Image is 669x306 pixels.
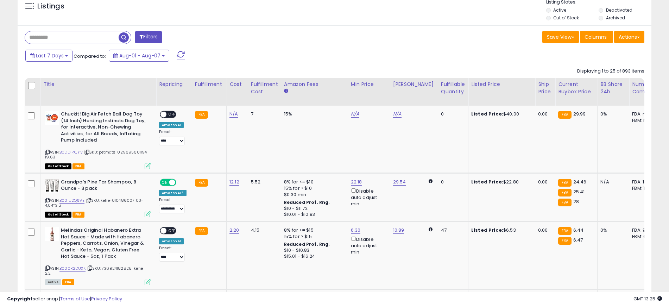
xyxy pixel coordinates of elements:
[585,33,607,40] span: Columns
[284,199,330,205] b: Reduced Prof. Rng.
[45,227,59,241] img: 41F7U8M29LL._SL40_.jpg
[441,227,463,233] div: 47
[195,227,208,235] small: FBA
[573,237,583,243] span: 6.47
[119,52,160,59] span: Aug-01 - Aug-07
[159,130,187,145] div: Preset:
[166,228,178,234] span: OFF
[538,179,550,185] div: 0.00
[160,179,169,185] span: ON
[251,81,278,95] div: Fulfillment Cost
[471,111,503,117] b: Listed Price:
[45,163,71,169] span: All listings that are currently out of stock and unavailable for purchase on Amazon
[441,111,463,117] div: 0
[45,227,151,285] div: ASIN:
[166,112,178,118] span: OFF
[45,279,61,285] span: All listings currently available for purchase on Amazon
[195,81,223,88] div: Fulfillment
[159,246,187,262] div: Preset:
[7,295,33,302] strong: Copyright
[577,68,644,75] div: Displaying 1 to 25 of 893 items
[573,188,585,195] span: 25.41
[558,199,571,206] small: FBA
[59,149,83,155] a: B0DD1PXJYV
[7,296,122,302] div: seller snap | |
[471,111,530,117] div: $40.00
[45,179,151,217] div: ASIN:
[633,295,662,302] span: 2025-08-15 13:25 GMT
[284,185,342,192] div: 15% for > $10
[606,7,632,13] label: Deactivated
[600,81,626,95] div: BB Share 24h.
[59,266,86,271] a: B000R2DUXK
[159,122,184,128] div: Amazon AI
[229,111,238,118] a: N/A
[558,111,571,119] small: FBA
[175,179,187,185] span: OFF
[632,233,655,240] div: FBM: 6
[553,15,579,21] label: Out of Stock
[538,227,550,233] div: 0.00
[61,179,146,194] b: Grandpa's Pine Tar Shampoo, 8 Ounce - 3 pack
[45,212,71,218] span: All listings that are currently out of stock and unavailable for purchase on Amazon
[91,295,122,302] a: Privacy Policy
[45,266,145,276] span: | SKU: 736924182828-kehe-2.2
[441,81,465,95] div: Fulfillable Quantity
[62,279,74,285] span: FBA
[542,31,579,43] button: Save View
[25,50,72,62] button: Last 7 Days
[159,238,184,244] div: Amazon AI
[45,198,143,208] span: | SKU: kehe-010486007103-4,04*3lü
[351,235,385,256] div: Disable auto adjust min
[284,254,342,260] div: $15.01 - $16.24
[573,111,586,117] span: 29.99
[284,81,345,88] div: Amazon Fees
[471,227,530,233] div: $6.53
[36,52,64,59] span: Last 7 Days
[558,81,594,95] div: Current Buybox Price
[558,237,571,245] small: FBA
[135,31,162,43] button: Filters
[471,179,530,185] div: $22.80
[573,227,584,233] span: 6.44
[284,233,342,240] div: 15% for > $15
[72,163,84,169] span: FBA
[251,111,276,117] div: 7
[284,227,342,233] div: 8% for <= $15
[109,50,169,62] button: Aug-01 - Aug-07
[43,81,153,88] div: Title
[393,81,435,88] div: [PERSON_NAME]
[251,227,276,233] div: 4.15
[159,81,189,88] div: Repricing
[393,179,406,186] a: 29.54
[45,149,149,160] span: | SKU: petmate-029695601194-19.63
[159,198,187,213] div: Preset:
[251,179,276,185] div: 5.52
[284,248,342,254] div: $10 - $10.83
[159,190,187,196] div: Amazon AI *
[441,179,463,185] div: 0
[580,31,613,43] button: Columns
[45,111,59,125] img: 41yv6e5JzVL._SL40_.jpg
[471,81,532,88] div: Listed Price
[60,295,90,302] a: Terms of Use
[632,227,655,233] div: FBA: 9
[284,179,342,185] div: 8% for <= $10
[538,111,550,117] div: 0.00
[229,227,239,234] a: 2.20
[284,212,342,218] div: $10.01 - $10.83
[558,189,571,196] small: FBA
[45,179,59,193] img: 51eP5GD0SbL._SL40_.jpg
[61,111,146,145] b: Chuckit! Big Air Fetch Ball Dog Toy (14 Inch) Herding Instincts Dog Toy, for Interactive, Non-Che...
[393,227,404,234] a: 10.89
[229,179,239,186] a: 12.12
[284,192,342,198] div: $0.30 min
[600,227,624,233] div: 0%
[614,31,644,43] button: Actions
[195,111,208,119] small: FBA
[351,81,387,88] div: Min Price
[284,241,330,247] b: Reduced Prof. Rng.
[351,227,361,234] a: 6.30
[229,81,245,88] div: Cost
[351,111,359,118] a: N/A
